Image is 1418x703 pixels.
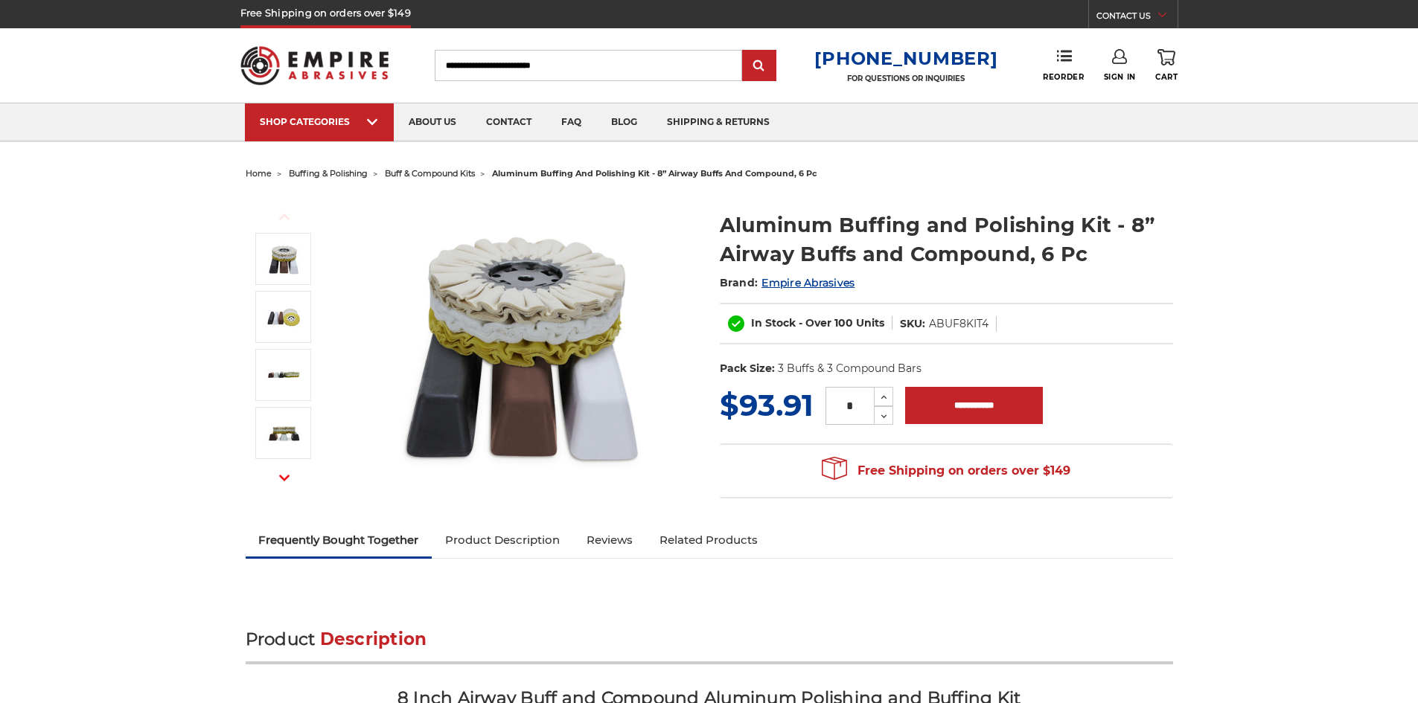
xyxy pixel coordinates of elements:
[744,51,774,81] input: Submit
[265,356,302,394] img: Aluminum Buffing and Polishing Kit - 8” Airway Buffs and Compound, 6 Pc
[492,168,817,179] span: aluminum buffing and polishing kit - 8” airway buffs and compound, 6 pc
[646,524,771,556] a: Related Products
[814,48,997,69] a: [PHONE_NUMBER]
[240,36,389,94] img: Empire Abrasives
[394,103,471,141] a: about us
[720,276,758,289] span: Brand:
[720,211,1173,269] h1: Aluminum Buffing and Polishing Kit - 8” Airway Buffs and Compound, 6 Pc
[289,168,368,179] a: buffing & polishing
[814,74,997,83] p: FOR QUESTIONS OR INQUIRIES
[799,316,831,330] span: - Over
[266,462,302,494] button: Next
[596,103,652,141] a: blog
[761,276,855,289] a: Empire Abrasives
[246,629,316,649] span: Product
[573,524,646,556] a: Reviews
[822,456,1070,486] span: Free Shipping on orders over $149
[1043,49,1084,81] a: Reorder
[260,116,379,127] div: SHOP CATEGORIES
[246,524,432,556] a: Frequently Bought Together
[1155,49,1178,82] a: Cart
[1155,72,1178,82] span: Cart
[266,201,302,233] button: Previous
[652,103,785,141] a: shipping & returns
[373,195,671,492] img: 8 inch airway buffing wheel and compound kit for aluminum
[320,629,427,649] span: Description
[1096,7,1178,28] a: CONTACT US
[1043,72,1084,82] span: Reorder
[929,316,989,332] dd: ABUF8KIT4
[720,387,814,423] span: $93.91
[385,168,475,179] a: buff & compound kits
[432,524,573,556] a: Product Description
[834,316,853,330] span: 100
[246,168,272,179] a: home
[751,316,796,330] span: In Stock
[856,316,884,330] span: Units
[546,103,596,141] a: faq
[1104,72,1136,82] span: Sign In
[265,240,302,277] img: 8 inch airway buffing wheel and compound kit for aluminum
[778,361,922,376] dd: 3 Buffs & 3 Compound Bars
[900,316,925,332] dt: SKU:
[471,103,546,141] a: contact
[265,298,302,336] img: Aluminum 8 inch airway buffing wheel and compound kit
[265,414,302,452] img: Aluminum Buffing and Polishing Kit - 8” Airway Buffs and Compound, 6 Pc
[720,361,775,376] dt: Pack Size:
